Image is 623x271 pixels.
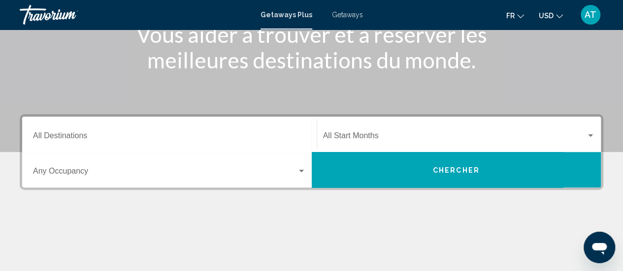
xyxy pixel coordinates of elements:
[506,8,524,23] button: Change language
[584,232,615,263] iframe: Bouton de lancement de la fenêtre de messagerie
[585,10,596,20] span: AT
[433,166,480,174] span: Chercher
[127,22,496,73] h1: Vous aider à trouver et à réserver les meilleures destinations du monde.
[539,12,554,20] span: USD
[261,11,312,19] a: Getaways Plus
[20,5,251,25] a: Travorium
[506,12,515,20] span: fr
[578,4,603,25] button: User Menu
[332,11,363,19] a: Getaways
[312,152,601,187] button: Chercher
[539,8,563,23] button: Change currency
[22,117,601,187] div: Search widget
